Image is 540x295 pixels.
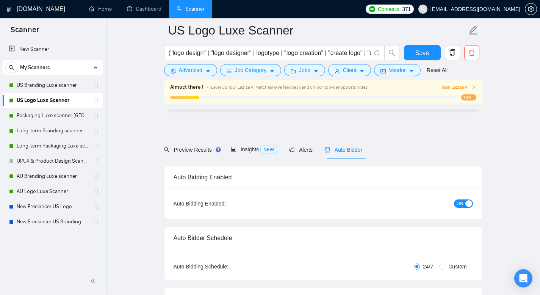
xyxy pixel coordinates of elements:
div: Tooltip anchor [215,146,222,153]
a: UI/UX & Product Design Scanner [17,154,89,169]
span: user [335,68,340,74]
span: holder [93,97,99,104]
button: Train Laziza AI [441,84,476,91]
span: Vendor [389,66,405,74]
a: searchScanner [177,6,205,12]
button: barsJob Categorycaret-down [220,64,281,76]
button: search [5,61,17,74]
a: AU Branding Luxe scanner [17,169,89,184]
span: Auto Bidder [325,147,362,153]
a: US Branding Luxe scanner [17,78,89,93]
span: Save [415,48,429,58]
img: upwork-logo.png [369,6,375,12]
span: info-circle [374,50,379,55]
input: Scanner name... [168,21,467,40]
span: robot [325,147,330,152]
a: setting [525,6,537,12]
span: search [164,147,169,152]
span: holder [93,158,99,164]
span: search [385,49,399,56]
a: US Logo Luxe Scanner [17,93,89,108]
li: New Scanner [3,42,103,57]
button: search [384,45,399,60]
button: userClientcaret-down [328,64,371,76]
a: AU Logo Luxe Scanner [17,184,89,199]
span: holder [93,82,99,88]
li: My Scanners [3,60,103,229]
span: Alerts [289,147,313,153]
span: caret-down [409,68,414,74]
a: Packaging Luxe scanner [GEOGRAPHIC_DATA] [17,108,89,123]
span: caret-down [205,68,211,74]
span: Connects: [378,5,401,13]
button: settingAdvancedcaret-down [164,64,217,76]
span: copy [445,49,460,56]
span: Insights [231,146,277,152]
span: folder [291,68,296,74]
div: Auto Bidding Enabled: [174,199,273,208]
span: My Scanners [20,60,50,75]
span: 371 [402,5,410,13]
span: ON [457,199,463,208]
span: user [420,6,426,12]
span: double-left [90,277,98,285]
div: Auto Bidder Schedule [174,227,473,249]
img: logo [6,3,12,16]
span: setting [171,68,176,74]
span: setting [525,6,537,12]
div: Auto Bidding Enabled [174,166,473,188]
span: holder [93,204,99,210]
a: homeHome [89,6,112,12]
span: holder [93,188,99,195]
span: NEW [260,146,277,154]
span: 24/7 [420,262,436,271]
button: Save [404,45,441,60]
button: setting [525,3,537,15]
div: Open Intercom Messenger [514,269,532,287]
span: idcard [380,68,386,74]
button: copy [445,45,460,60]
button: folderJobscaret-down [284,64,325,76]
span: area-chart [231,147,236,152]
a: Long-term Packaging Luxe scanner [17,138,89,154]
span: holder [93,173,99,179]
span: Level Up Your Laziza AI Matches! Give feedback and unlock top-tier opportunities ! [211,85,369,90]
a: New Freelancer US Branding [17,214,89,229]
span: search [6,65,17,70]
span: delete [465,49,479,56]
span: bars [227,68,232,74]
span: caret-down [313,68,319,74]
span: edit [468,25,478,35]
button: delete [464,45,479,60]
span: notification [289,147,294,152]
span: Scanner [5,24,45,40]
span: Jobs [299,66,310,74]
span: Client [343,66,357,74]
span: right [471,85,476,89]
span: Preview Results [164,147,219,153]
span: Job Category [235,66,266,74]
a: Long-term Branding scanner [17,123,89,138]
span: holder [93,113,99,119]
span: caret-down [269,68,275,74]
div: Auto Bidding Schedule: [174,262,273,271]
span: 10% [461,94,476,100]
span: Custom [445,262,470,271]
span: Advanced [179,66,202,74]
span: caret-down [359,68,365,74]
span: holder [93,128,99,134]
span: holder [93,219,99,225]
input: Search Freelance Jobs... [169,48,371,58]
a: New Freelancer US Logo [17,199,89,214]
span: holder [93,143,99,149]
a: dashboardDashboard [127,6,161,12]
a: New Scanner [9,42,97,57]
span: Almost there ! [170,83,203,91]
a: Reset All [427,66,448,74]
button: idcardVendorcaret-down [374,64,420,76]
